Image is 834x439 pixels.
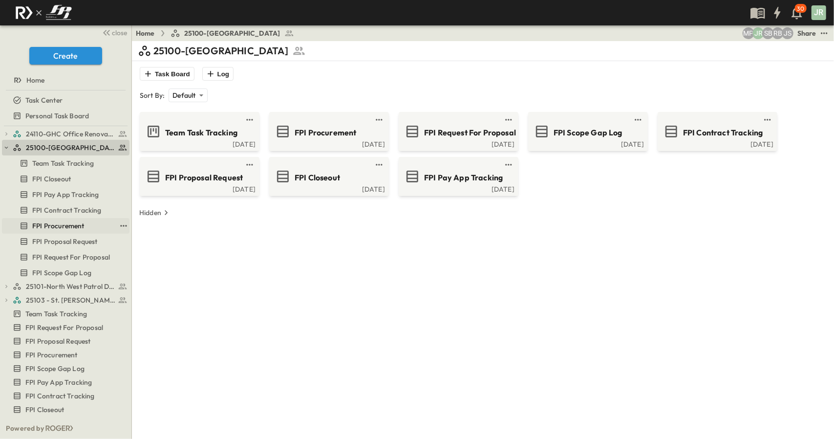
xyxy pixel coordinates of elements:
[401,124,514,139] a: FPI Request For Proposal
[683,127,763,138] span: FPI Contract Tracking
[2,234,129,249] div: FPI Proposal Requesttest
[271,139,385,147] a: [DATE]
[13,280,128,293] a: 25101-North West Patrol Division
[2,126,129,142] div: 24110-GHC Office Renovationstest
[2,202,129,218] div: FPI Contract Trackingtest
[172,90,195,100] p: Default
[554,127,622,138] span: FPI Scope Gap Log
[25,309,87,319] span: Team Task Tracking
[171,28,294,38] a: 25100-[GEOGRAPHIC_DATA]
[660,124,773,139] a: FPI Contract Tracking
[632,114,644,126] button: test
[142,169,256,184] a: FPI Proposal Request
[12,2,75,23] img: c8d7d1ed905e502e8f77bf7063faec64e13b34fdb1f2bdd94b0e311fc34f8000.png
[26,129,115,139] span: 24110-GHC Office Renovations
[271,184,385,192] a: [DATE]
[2,171,129,187] div: FPI Closeouttest
[2,218,129,234] div: FPI Procurementtest
[26,282,115,291] span: 25101-North West Patrol Division
[165,127,237,138] span: Team Task Tracking
[812,5,826,20] div: JR
[2,362,128,375] a: FPI Scope Gap Log
[2,156,128,170] a: Team Task Tracking
[2,266,128,280] a: FPI Scope Gap Log
[2,389,128,403] a: FPI Contract Tracking
[2,388,129,404] div: FPI Contract Trackingtest
[169,88,207,102] div: Default
[2,249,129,265] div: FPI Request For Proposaltest
[142,124,256,139] a: Team Task Tracking
[2,93,128,107] a: Task Center
[2,333,129,349] div: FPI Proposal Requesttest
[2,348,128,362] a: FPI Procurement
[25,323,103,332] span: FPI Request For Proposal
[2,188,128,201] a: FPI Pay App Tracking
[2,375,128,389] a: FPI Pay App Tracking
[2,73,128,87] a: Home
[32,158,94,168] span: Team Task Tracking
[153,44,288,58] p: 25100-[GEOGRAPHIC_DATA]
[271,124,385,139] a: FPI Procurement
[13,293,128,307] a: 25103 - St. [PERSON_NAME] Phase 2
[244,159,256,171] button: test
[25,364,85,373] span: FPI Scope Gap Log
[2,219,116,233] a: FPI Procurement
[25,391,95,401] span: FPI Contract Tracking
[2,140,129,155] div: 25100-Vanguard Prep Schooltest
[424,172,503,183] span: FPI Pay App Tracking
[797,28,816,38] div: Share
[295,127,357,138] span: FPI Procurement
[32,205,102,215] span: FPI Contract Tracking
[401,184,514,192] div: [DATE]
[503,159,514,171] button: test
[32,190,99,199] span: FPI Pay App Tracking
[2,306,129,322] div: Team Task Trackingtest
[142,139,256,147] a: [DATE]
[139,208,161,218] p: Hidden
[142,184,256,192] a: [DATE]
[503,114,514,126] button: test
[25,377,92,387] span: FPI Pay App Tracking
[165,172,243,183] span: FPI Proposal Request
[401,169,514,184] a: FPI Pay App Tracking
[2,279,129,294] div: 25101-North West Patrol Divisiontest
[2,307,128,321] a: Team Task Tracking
[32,237,97,246] span: FPI Proposal Request
[13,127,128,141] a: 24110-GHC Office Renovations
[2,321,128,334] a: FPI Request For Proposal
[2,292,129,308] div: 25103 - St. [PERSON_NAME] Phase 2test
[660,139,773,147] a: [DATE]
[530,139,644,147] a: [DATE]
[530,124,644,139] a: FPI Scope Gap Log
[136,28,155,38] a: Home
[401,139,514,147] a: [DATE]
[29,47,102,65] button: Create
[2,235,128,248] a: FPI Proposal Request
[118,220,129,232] button: test
[2,250,128,264] a: FPI Request For Proposal
[2,347,129,363] div: FPI Procurementtest
[2,320,129,335] div: FPI Request For Proposaltest
[25,111,89,121] span: Personal Task Board
[26,75,45,85] span: Home
[32,268,91,278] span: FPI Scope Gap Log
[782,27,793,39] div: Jesse Sullivan (jsullivan@fpibuilders.com)
[295,172,340,183] span: FPI Closeout
[797,5,804,13] p: 30
[373,114,385,126] button: test
[424,127,516,138] span: FPI Request For Proposal
[140,90,165,100] p: Sort By:
[2,109,128,123] a: Personal Task Board
[32,174,71,184] span: FPI Closeout
[271,169,385,184] a: FPI Closeout
[762,27,774,39] div: Sterling Barnett (sterling@fpibuilders.com)
[762,114,773,126] button: test
[140,67,194,81] button: Task Board
[2,334,128,348] a: FPI Proposal Request
[373,159,385,171] button: test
